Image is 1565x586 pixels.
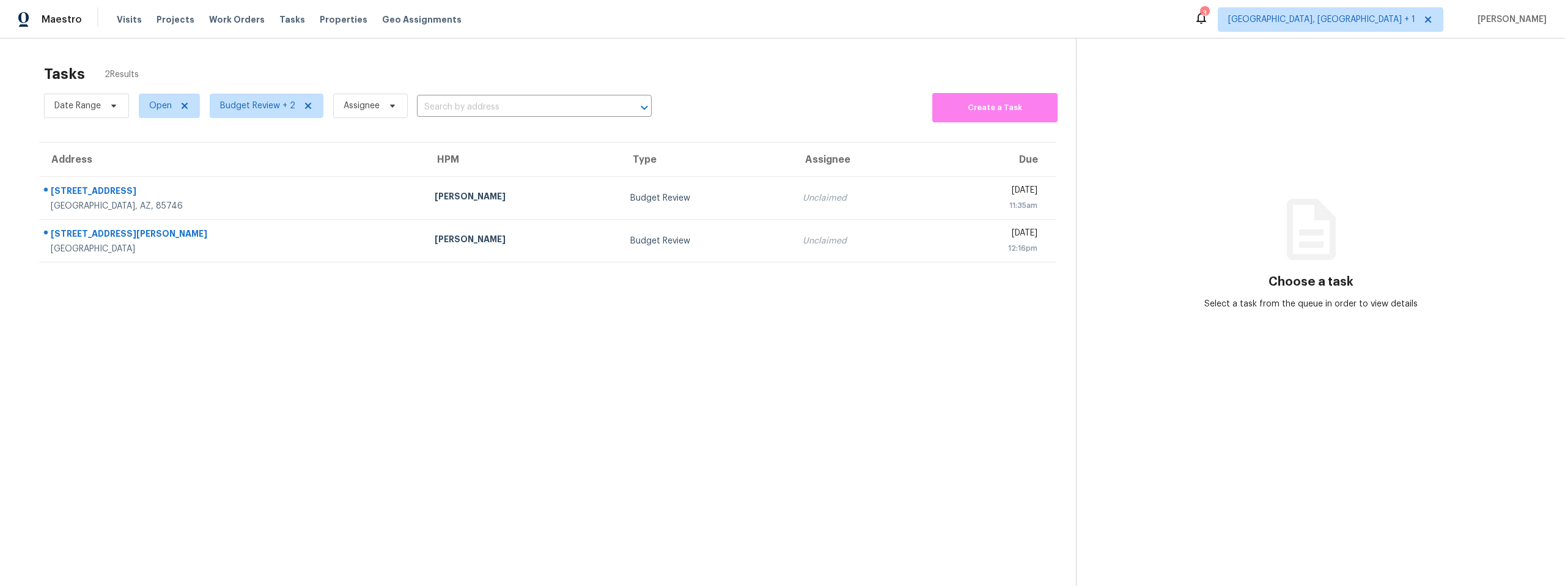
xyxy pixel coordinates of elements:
span: [GEOGRAPHIC_DATA], [GEOGRAPHIC_DATA] + 1 [1228,13,1415,26]
th: Address [39,143,425,177]
h3: Choose a task [1269,276,1353,288]
div: 12:16pm [940,242,1037,254]
th: Assignee [793,143,930,177]
span: Budget Review + 2 [220,100,295,112]
div: [GEOGRAPHIC_DATA] [51,243,415,255]
th: Due [930,143,1056,177]
span: [PERSON_NAME] [1473,13,1547,26]
div: Budget Review [630,192,783,204]
div: [DATE] [940,227,1037,242]
button: Create a Task [932,93,1058,122]
h2: Tasks [44,68,85,80]
span: Visits [117,13,142,26]
div: [GEOGRAPHIC_DATA], AZ, 85746 [51,200,415,212]
div: 11:35am [940,199,1037,212]
span: Maestro [42,13,82,26]
div: [DATE] [940,184,1037,199]
span: 2 Results [105,69,139,81]
span: Date Range [54,100,101,112]
div: [PERSON_NAME] [435,233,611,248]
div: Budget Review [630,235,783,247]
div: [STREET_ADDRESS] [51,185,415,200]
div: [STREET_ADDRESS][PERSON_NAME] [51,228,415,243]
span: Work Orders [209,13,265,26]
div: [PERSON_NAME] [435,190,611,206]
div: Unclaimed [803,192,921,204]
span: Geo Assignments [382,13,462,26]
th: Type [620,143,793,177]
span: Properties [320,13,367,26]
div: 3 [1200,7,1209,20]
input: Search by address [417,98,617,117]
div: Select a task from the queue in order to view details [1194,298,1429,310]
span: Create a Task [938,101,1051,115]
span: Assignee [344,100,380,112]
button: Open [636,99,653,116]
span: Open [149,100,172,112]
span: Tasks [279,15,305,24]
div: Unclaimed [803,235,921,247]
th: HPM [425,143,621,177]
span: Projects [156,13,194,26]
